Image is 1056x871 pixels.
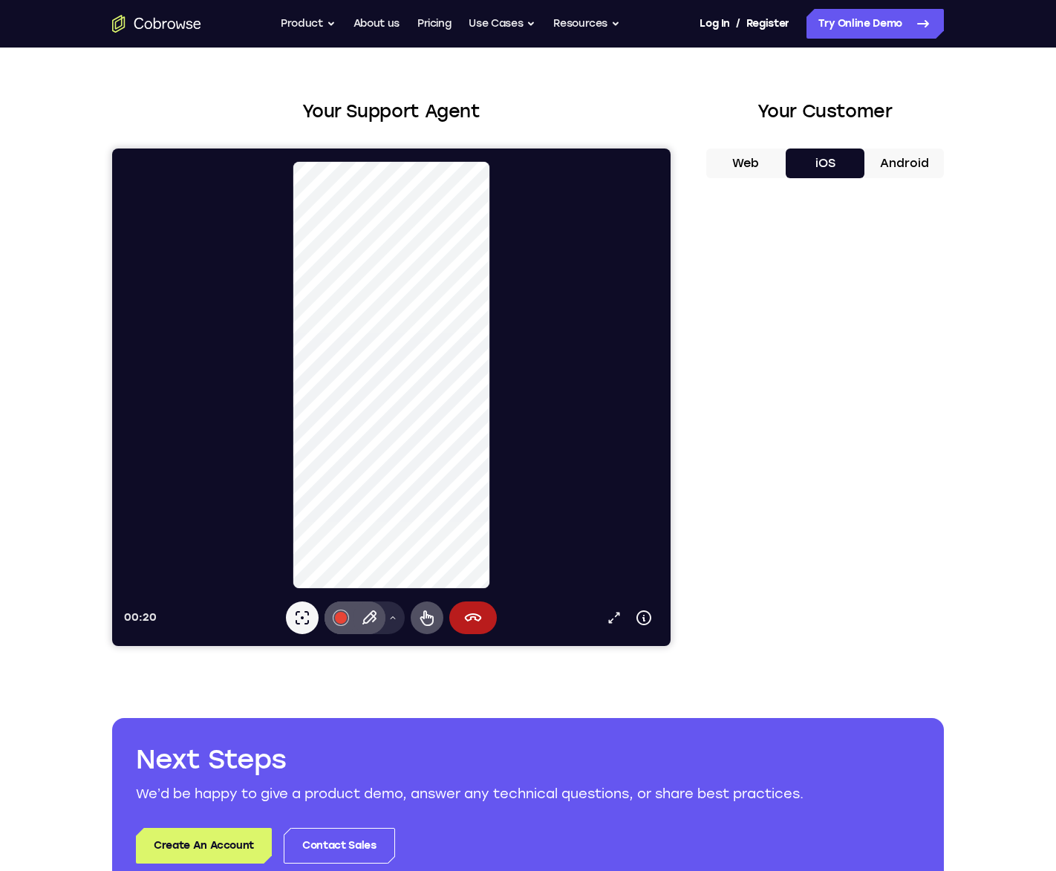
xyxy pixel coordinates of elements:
[806,9,944,39] a: Try Online Demo
[136,742,920,777] h2: Next Steps
[746,9,789,39] a: Register
[786,149,865,178] button: iOS
[337,453,385,486] button: End session
[284,828,394,864] a: Contact Sales
[517,454,547,484] button: Device info
[700,9,729,39] a: Log In
[299,453,331,486] button: Remote control
[281,9,336,39] button: Product
[212,453,245,486] button: Annotations color
[706,98,944,125] h2: Your Customer
[241,453,273,486] button: Pen
[706,149,786,178] button: Web
[174,453,206,486] button: Laser pointer
[269,453,293,486] button: Drawing tools menu
[112,98,671,125] h2: Your Support Agent
[136,828,272,864] a: Create An Account
[487,454,517,484] a: Popout
[136,783,920,804] p: We’d be happy to give a product demo, answer any technical questions, or share best practices.
[469,9,535,39] button: Use Cases
[417,9,452,39] a: Pricing
[353,9,400,39] a: About us
[553,9,620,39] button: Resources
[112,149,671,646] iframe: Agent
[736,15,740,33] span: /
[864,149,944,178] button: Android
[112,15,201,33] a: Go to the home page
